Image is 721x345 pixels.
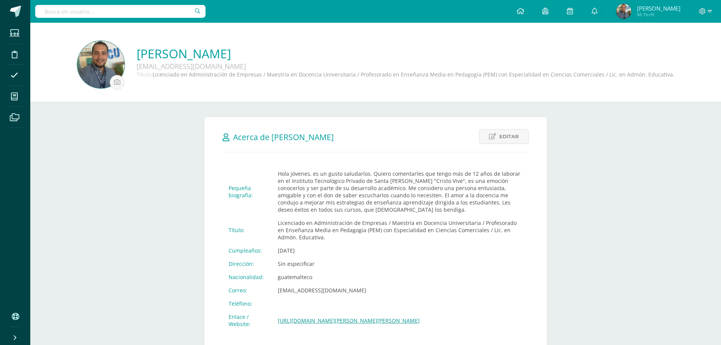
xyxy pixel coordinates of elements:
a: Editar [479,129,529,144]
td: Teléfono: [223,297,272,310]
td: Hola jóvenes, es un gusto saludarlos. Quiero comentarles que tengo más de 12 años de laborar en e... [272,167,529,216]
td: Licenciado en Administración de Empresas / Maestría en Docencia Universitaria / Profesorado en En... [272,216,529,244]
a: [URL][DOMAIN_NAME][PERSON_NAME][PERSON_NAME] [278,317,420,324]
td: Sin especificar [272,257,529,270]
td: guatemalteco [272,270,529,284]
img: 972409e859d67f39e1c8ec04622dc920.png [77,41,125,88]
td: Título: [223,216,272,244]
span: Título: [137,71,153,78]
td: Cumpleaños: [223,244,272,257]
span: Licenciado en Administración de Empresas / Maestría en Docencia Universitaria / Profesorado en En... [153,71,674,78]
td: Dirección: [223,257,272,270]
img: d6f0e0fc8294f30e16f7c5e2178e4d9f.png [616,4,631,19]
span: Mi Perfil [637,11,681,18]
td: Correo: [223,284,272,297]
td: [DATE] [272,244,529,257]
td: [EMAIL_ADDRESS][DOMAIN_NAME] [272,284,529,297]
span: Editar [499,130,519,144]
span: [PERSON_NAME] [637,5,681,12]
span: Acerca de [PERSON_NAME] [233,132,334,142]
div: [EMAIL_ADDRESS][DOMAIN_NAME] [137,62,364,71]
td: Nacionalidad: [223,270,272,284]
td: Pequeña biografía: [223,167,272,216]
a: [PERSON_NAME] [137,45,674,62]
input: Busca un usuario... [35,5,206,18]
td: Enlace / Website: [223,310,272,331]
